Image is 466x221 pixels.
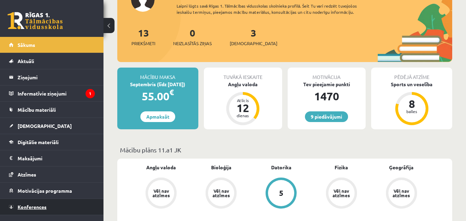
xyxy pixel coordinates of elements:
[9,118,95,134] a: [DEMOGRAPHIC_DATA]
[288,88,366,104] div: 1470
[232,102,253,113] div: 12
[230,27,277,47] a: 3[DEMOGRAPHIC_DATA]
[9,37,95,53] a: Sākums
[191,178,251,210] a: Vēl nav atzīmes
[9,199,95,215] a: Konferences
[18,42,35,48] span: Sākums
[9,86,95,101] a: Informatīvie ziņojumi1
[332,189,351,198] div: Vēl nav atzīmes
[131,40,155,47] span: Priekšmeti
[232,113,253,118] div: dienas
[401,109,422,113] div: balles
[9,150,95,166] a: Maksājumi
[177,3,378,15] div: Laipni lūgts savā Rīgas 1. Tālmācības vidusskolas skolnieka profilā. Šeit Tu vari redzēt tuvojošo...
[169,87,174,97] span: €
[86,89,95,98] i: 1
[8,12,63,29] a: Rīgas 1. Tālmācības vidusskola
[131,27,155,47] a: 13Priekšmeti
[9,102,95,118] a: Mācību materiāli
[18,69,95,85] legend: Ziņojumi
[371,178,432,210] a: Vēl nav atzīmes
[18,58,34,64] span: Aktuāli
[9,53,95,69] a: Aktuāli
[18,204,47,210] span: Konferences
[173,27,212,47] a: 0Neizlasītās ziņas
[251,178,311,210] a: 5
[120,145,449,154] p: Mācību plāns 11.a1 JK
[371,81,452,88] div: Sports un veselība
[9,134,95,150] a: Digitālie materiāli
[311,178,371,210] a: Vēl nav atzīmes
[9,167,95,182] a: Atzīmes
[401,98,422,109] div: 8
[230,40,277,47] span: [DEMOGRAPHIC_DATA]
[173,40,212,47] span: Neizlasītās ziņas
[18,139,59,145] span: Digitālie materiāli
[389,164,414,171] a: Ģeogrāfija
[288,81,366,88] div: Tev pieejamie punkti
[204,81,282,88] div: Angļu valoda
[371,81,452,126] a: Sports un veselība 8 balles
[151,189,171,198] div: Vēl nav atzīmes
[18,123,72,129] span: [DEMOGRAPHIC_DATA]
[18,188,72,194] span: Motivācijas programma
[204,81,282,126] a: Angļu valoda Atlicis 12 dienas
[117,81,198,88] div: Septembris (līdz [DATE])
[371,68,452,81] div: Pēdējā atzīme
[117,68,198,81] div: Mācību maksa
[18,171,36,178] span: Atzīmes
[18,150,95,166] legend: Maksājumi
[18,86,95,101] legend: Informatīvie ziņojumi
[288,68,366,81] div: Motivācija
[117,88,198,104] div: 55.00
[211,189,231,198] div: Vēl nav atzīmes
[279,189,284,197] div: 5
[305,111,348,122] a: 9 piedāvājumi
[232,98,253,102] div: Atlicis
[392,189,411,198] div: Vēl nav atzīmes
[211,164,231,171] a: Bioloģija
[146,164,176,171] a: Angļu valoda
[18,107,56,113] span: Mācību materiāli
[9,69,95,85] a: Ziņojumi
[204,68,282,81] div: Tuvākā ieskaite
[131,178,191,210] a: Vēl nav atzīmes
[9,183,95,199] a: Motivācijas programma
[335,164,348,171] a: Fizika
[271,164,291,171] a: Datorika
[140,111,175,122] a: Apmaksāt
